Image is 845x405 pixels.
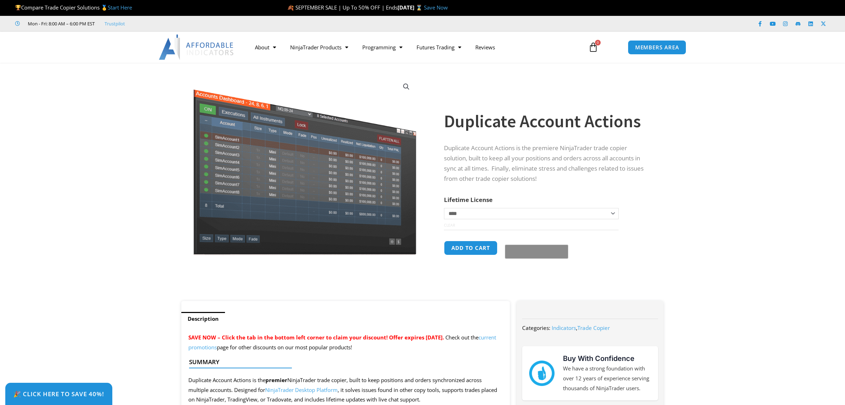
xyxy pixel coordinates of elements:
a: MEMBERS AREA [628,40,687,55]
a: 0 [578,37,609,57]
p: We have a strong foundation with over 12 years of experience serving thousands of NinjaTrader users. [563,364,651,393]
span: 🍂 SEPTEMBER SALE | Up To 50% OFF | Ends [287,4,398,11]
a: Indicators [552,324,576,331]
img: LogoAI | Affordable Indicators – NinjaTrader [159,35,234,60]
label: Lifetime License [444,196,493,204]
a: About [248,39,283,55]
span: , [552,324,610,331]
span: 🎉 Click Here to save 40%! [13,391,104,397]
a: Trade Copier [577,324,610,331]
span: SAVE NOW – Click the tab in the bottom left corner to claim your discount! Offer expires [DATE]. [188,334,444,341]
span: Categories: [522,324,550,331]
a: Programming [355,39,409,55]
a: NinjaTrader Products [283,39,355,55]
a: 🎉 Click Here to save 40%! [5,383,112,405]
p: Check out the page for other discounts on our most popular products! [188,333,503,352]
span: MEMBERS AREA [635,45,679,50]
a: View full-screen image gallery [400,80,413,93]
button: Add to cart [444,241,497,255]
a: Description [181,312,225,326]
strong: [DATE] ⌛ [398,4,424,11]
h1: Duplicate Account Actions [444,109,650,134]
img: Screenshot 2024-08-26 15414455555 [192,75,418,255]
p: Duplicate Account Actions is the premiere NinjaTrader trade copier solution, built to keep all yo... [444,143,650,184]
span: Mon - Fri: 8:00 AM – 6:00 PM EST [26,19,95,28]
button: Buy with GPay [505,245,568,259]
h3: Buy With Confidence [563,353,651,364]
h4: Summary [189,358,496,366]
a: Start Here [108,4,132,11]
span: Compare Trade Copier Solutions 🥇 [15,4,132,11]
span: Duplicate Account Actions is the NinjaTrader trade copier, built to keep positions and orders syn... [188,376,497,403]
a: Clear options [444,223,455,228]
nav: Menu [248,39,580,55]
span: 0 [595,40,601,45]
img: mark thumbs good 43913 | Affordable Indicators – NinjaTrader [529,361,555,386]
a: Save Now [424,4,448,11]
iframe: Secure express checkout frame [503,240,567,241]
a: Futures Trading [409,39,468,55]
a: Trustpilot [105,19,125,28]
img: 🏆 [15,5,21,10]
a: Reviews [468,39,502,55]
